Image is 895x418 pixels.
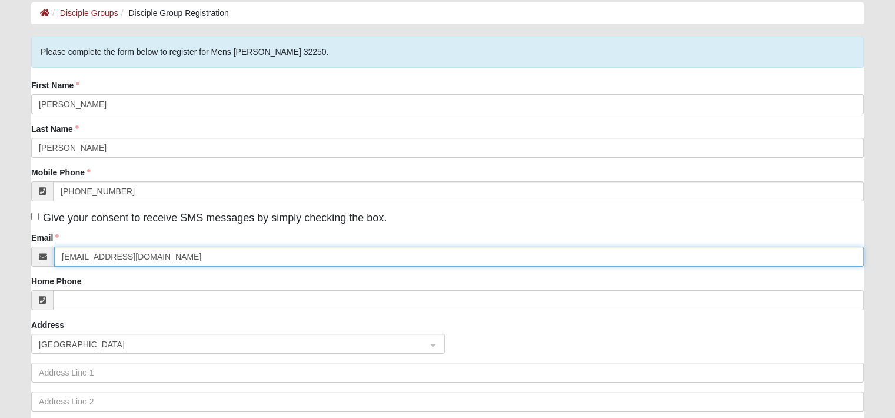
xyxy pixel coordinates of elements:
[31,363,864,383] input: Address Line 1
[31,276,82,287] label: Home Phone
[31,123,79,135] label: Last Name
[43,212,387,224] span: Give your consent to receive SMS messages by simply checking the box.
[31,167,91,178] label: Mobile Phone
[60,8,118,18] a: Disciple Groups
[31,37,864,68] div: Please complete the form below to register for Mens [PERSON_NAME] 32250.
[31,213,39,220] input: Give your consent to receive SMS messages by simply checking the box.
[31,79,79,91] label: First Name
[39,338,415,351] span: United States
[118,7,229,19] li: Disciple Group Registration
[31,232,59,244] label: Email
[31,319,64,331] label: Address
[31,392,864,412] input: Address Line 2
